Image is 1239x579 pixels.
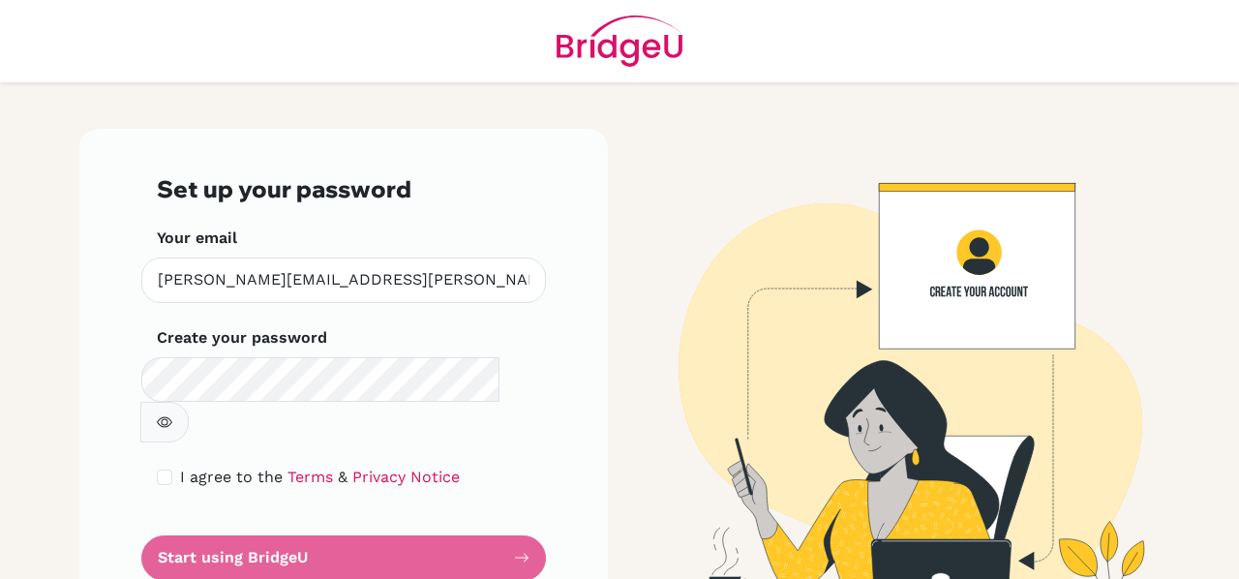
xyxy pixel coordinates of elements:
input: Insert your email* [141,258,546,303]
span: I agree to the [180,468,283,486]
label: Your email [157,227,237,250]
span: & [338,468,348,486]
a: Privacy Notice [352,468,460,486]
h3: Set up your password [157,175,530,203]
label: Create your password [157,326,327,350]
a: Terms [287,468,333,486]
